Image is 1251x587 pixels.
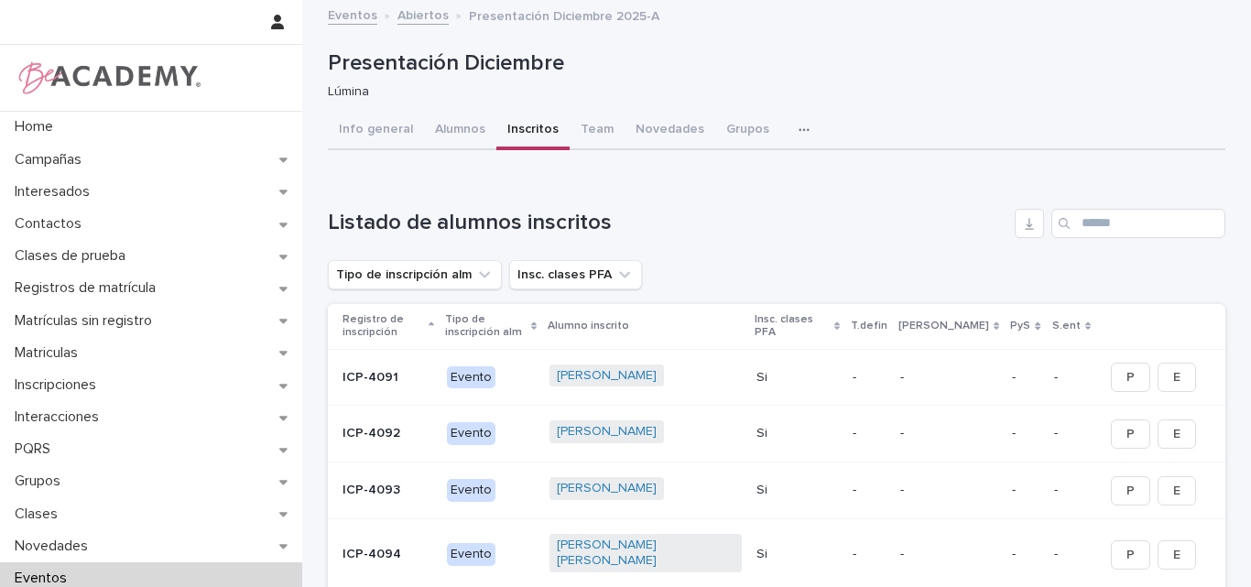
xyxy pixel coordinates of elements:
[557,538,734,569] a: [PERSON_NAME] [PERSON_NAME]
[1158,476,1196,505] button: E
[853,483,886,498] p: -
[1012,547,1039,562] p: -
[328,462,1225,519] tr: ICP-4093Evento[PERSON_NAME] Si----PE
[7,408,114,426] p: Interacciones
[756,370,838,386] p: Si
[7,473,75,490] p: Grupos
[900,547,997,562] p: -
[328,260,502,289] button: Tipo de inscripción alm
[447,366,495,389] div: Evento
[343,483,432,498] p: ICP-4093
[447,479,495,502] div: Evento
[447,543,495,566] div: Evento
[7,279,170,297] p: Registros de matrícula
[1158,540,1196,570] button: E
[756,547,838,562] p: Si
[1173,546,1180,564] span: E
[1126,482,1135,500] span: P
[343,547,432,562] p: ICP-4094
[851,316,887,336] p: T.defin
[1126,546,1135,564] span: P
[7,570,82,587] p: Eventos
[900,483,997,498] p: -
[496,112,570,150] button: Inscritos
[7,151,96,168] p: Campañas
[1173,425,1180,443] span: E
[853,426,886,441] p: -
[7,440,65,458] p: PQRS
[7,505,72,523] p: Clases
[1054,483,1089,498] p: -
[7,215,96,233] p: Contactos
[1173,368,1180,386] span: E
[447,422,495,445] div: Evento
[900,426,997,441] p: -
[1051,209,1225,238] input: Search
[715,112,780,150] button: Grupos
[557,368,657,384] a: [PERSON_NAME]
[1111,540,1150,570] button: P
[328,4,377,25] a: Eventos
[7,538,103,555] p: Novedades
[1052,316,1081,336] p: S.ent
[625,112,715,150] button: Novedades
[1111,363,1150,392] button: P
[7,247,140,265] p: Clases de prueba
[7,376,111,394] p: Inscripciones
[328,210,1007,236] h1: Listado de alumnos inscritos
[1126,368,1135,386] span: P
[570,112,625,150] button: Team
[424,112,496,150] button: Alumnos
[7,344,92,362] p: Matriculas
[755,310,830,343] p: Insc. clases PFA
[328,50,1218,77] p: Presentación Diciembre
[1054,370,1089,386] p: -
[1012,483,1039,498] p: -
[1158,419,1196,449] button: E
[756,483,838,498] p: Si
[7,183,104,201] p: Interesados
[1054,547,1089,562] p: -
[1010,316,1030,336] p: PyS
[557,481,657,496] a: [PERSON_NAME]
[548,316,629,336] p: Alumno inscrito
[343,370,432,386] p: ICP-4091
[397,4,449,25] a: Abiertos
[328,84,1211,100] p: Lúmina
[1012,426,1039,441] p: -
[343,310,424,343] p: Registro de inscripción
[509,260,642,289] button: Insc. clases PFA
[1126,425,1135,443] span: P
[853,547,886,562] p: -
[1158,363,1196,392] button: E
[1173,482,1180,500] span: E
[900,370,997,386] p: -
[898,316,989,336] p: [PERSON_NAME]
[343,426,432,441] p: ICP-4092
[328,112,424,150] button: Info general
[445,310,527,343] p: Tipo de inscripción alm
[328,406,1225,462] tr: ICP-4092Evento[PERSON_NAME] Si----PE
[328,349,1225,406] tr: ICP-4091Evento[PERSON_NAME] Si----PE
[1111,419,1150,449] button: P
[469,5,659,25] p: Presentación Diciembre 2025-A
[756,426,838,441] p: Si
[1012,370,1039,386] p: -
[1054,426,1089,441] p: -
[557,424,657,440] a: [PERSON_NAME]
[1111,476,1150,505] button: P
[7,118,68,136] p: Home
[15,60,202,96] img: WPrjXfSUmiLcdUfaYY4Q
[7,312,167,330] p: Matrículas sin registro
[853,370,886,386] p: -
